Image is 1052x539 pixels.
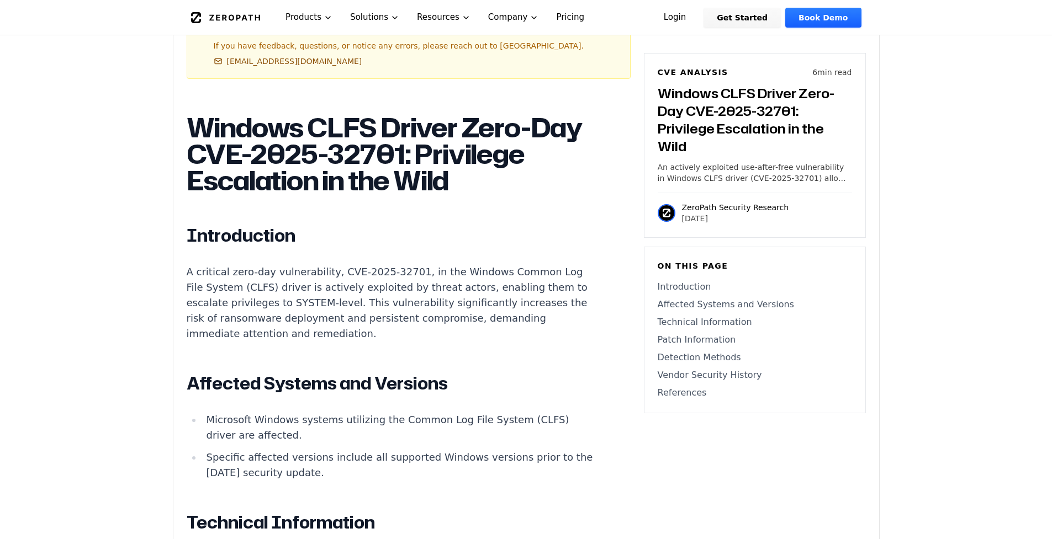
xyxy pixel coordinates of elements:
[658,84,852,155] h3: Windows CLFS Driver Zero-Day CVE-2025-32701: Privilege Escalation in the Wild
[658,351,852,364] a: Detection Methods
[187,114,598,194] h1: Windows CLFS Driver Zero-Day CVE-2025-32701: Privilege Escalation in the Wild
[651,8,700,28] a: Login
[658,316,852,329] a: Technical Information
[658,204,675,222] img: ZeroPath Security Research
[214,40,621,51] p: If you have feedback, questions, or notice any errors, please reach out to [GEOGRAPHIC_DATA].
[658,386,852,399] a: References
[682,213,789,224] p: [DATE]
[812,67,852,78] p: 6 min read
[658,333,852,346] a: Patch Information
[187,372,598,394] h2: Affected Systems and Versions
[202,412,598,443] li: Microsoft Windows systems utilizing the Common Log File System (CLFS) driver are affected.
[202,450,598,481] li: Specific affected versions include all supported Windows versions prior to the [DATE] security up...
[187,264,598,341] p: A critical zero-day vulnerability, CVE-2025-32701, in the Windows Common Log File System (CLFS) d...
[785,8,861,28] a: Book Demo
[187,511,598,533] h2: Technical Information
[214,56,362,67] a: [EMAIL_ADDRESS][DOMAIN_NAME]
[658,298,852,311] a: Affected Systems and Versions
[704,8,781,28] a: Get Started
[682,202,789,213] p: ZeroPath Security Research
[658,369,852,382] a: Vendor Security History
[658,67,728,78] h6: CVE Analysis
[187,225,598,247] h2: Introduction
[658,280,852,293] a: Introduction
[658,162,852,184] p: An actively exploited use-after-free vulnerability in Windows CLFS driver (CVE-2025-32701) allows...
[658,260,852,271] h6: On this page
